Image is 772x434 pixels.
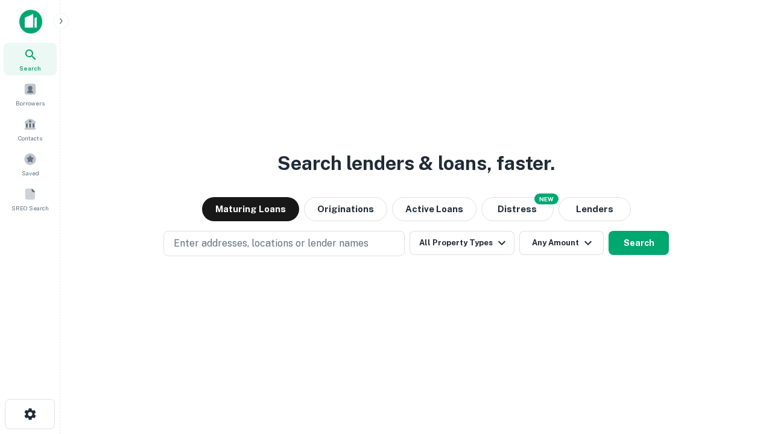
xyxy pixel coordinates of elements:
[4,113,57,145] a: Contacts
[558,197,631,221] button: Lenders
[163,231,405,256] button: Enter addresses, locations or lender names
[519,231,604,255] button: Any Amount
[534,193,558,204] div: NEW
[4,78,57,110] a: Borrowers
[410,231,514,255] button: All Property Types
[4,43,57,75] a: Search
[19,10,42,34] img: capitalize-icon.png
[11,203,49,213] span: SREO Search
[304,197,387,221] button: Originations
[4,148,57,180] a: Saved
[712,338,772,395] iframe: Chat Widget
[18,133,42,143] span: Contacts
[277,149,555,178] h3: Search lenders & loans, faster.
[4,183,57,215] a: SREO Search
[174,236,369,251] p: Enter addresses, locations or lender names
[609,231,669,255] button: Search
[19,63,41,73] span: Search
[16,98,45,108] span: Borrowers
[392,197,476,221] button: Active Loans
[481,197,554,221] button: Search distressed loans with lien and other non-mortgage details.
[22,168,39,178] span: Saved
[202,197,299,221] button: Maturing Loans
